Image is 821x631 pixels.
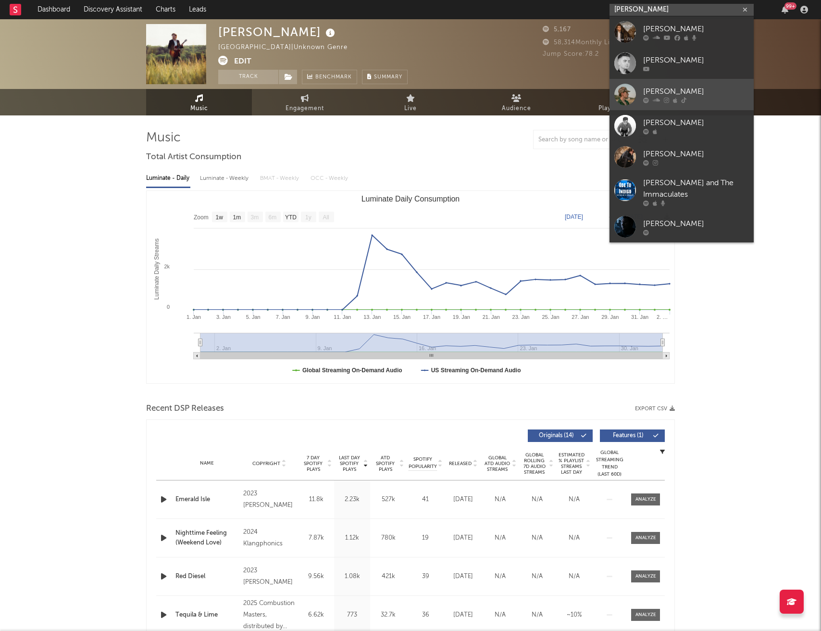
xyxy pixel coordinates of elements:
[393,314,410,320] text: 15. Jan
[374,75,402,80] span: Summary
[502,103,531,114] span: Audience
[484,533,516,543] div: N/A
[657,314,668,320] text: 2. …
[218,24,337,40] div: [PERSON_NAME]
[534,136,635,144] input: Search by song name or URL
[300,495,332,505] div: 11.8k
[610,141,754,173] a: [PERSON_NAME]
[334,314,351,320] text: 11. Jan
[404,103,417,114] span: Live
[300,533,332,543] div: 7.87k
[146,89,252,115] a: Music
[300,610,332,620] div: 6.62k
[146,151,241,163] span: Total Artist Consumption
[784,2,796,10] div: 99 +
[484,610,516,620] div: N/A
[453,314,470,320] text: 19. Jan
[269,214,277,221] text: 6m
[146,170,190,187] div: Luminate - Daily
[164,264,170,269] text: 2k
[521,495,553,505] div: N/A
[305,214,311,221] text: 1y
[167,304,170,310] text: 0
[610,16,754,48] a: [PERSON_NAME]
[306,314,320,320] text: 9. Jan
[409,495,442,505] div: 41
[175,610,238,620] div: Tequila & Lime
[643,218,749,229] div: [PERSON_NAME]
[610,173,754,211] a: [PERSON_NAME] and The Immaculates
[286,103,324,114] span: Engagement
[175,495,238,505] a: Emerald Isle
[362,70,408,84] button: Summary
[146,403,224,415] span: Recent DSP Releases
[200,170,250,187] div: Luminate - Weekly
[610,79,754,110] a: [PERSON_NAME]
[643,23,749,35] div: [PERSON_NAME]
[447,533,479,543] div: [DATE]
[285,214,297,221] text: YTD
[565,214,583,220] text: [DATE]
[147,191,674,383] svg: Luminate Daily Consumption
[409,572,442,581] div: 39
[542,314,559,320] text: 25. Jan
[243,527,296,550] div: 2024 Klangphonics
[218,42,359,53] div: [GEOGRAPHIC_DATA] | Unknown Genre
[512,314,530,320] text: 23. Jan
[246,314,261,320] text: 5. Jan
[409,610,442,620] div: 36
[373,455,398,472] span: ATD Spotify Plays
[358,89,463,115] a: Live
[521,533,553,543] div: N/A
[409,456,437,470] span: Spotify Popularity
[373,610,404,620] div: 32.7k
[276,314,290,320] text: 7. Jan
[423,314,440,320] text: 17. Jan
[336,610,368,620] div: 773
[175,529,238,547] a: Nighttime Feeling (Weekend Love)
[409,533,442,543] div: 19
[606,433,650,439] span: Features ( 1 )
[373,533,404,543] div: 780k
[300,572,332,581] div: 9.56k
[601,314,619,320] text: 29. Jan
[218,70,278,84] button: Track
[608,214,614,220] text: →
[300,455,326,472] span: 7 Day Spotify Plays
[449,461,472,467] span: Released
[336,572,368,581] div: 1.08k
[336,455,362,472] span: Last Day Spotify Plays
[373,495,404,505] div: 527k
[484,572,516,581] div: N/A
[363,314,381,320] text: 13. Jan
[521,572,553,581] div: N/A
[190,103,208,114] span: Music
[643,86,749,97] div: [PERSON_NAME]
[447,495,479,505] div: [DATE]
[361,195,460,203] text: Luminate Daily Consumption
[595,449,624,478] div: Global Streaming Trend (Last 60D)
[631,314,648,320] text: 31. Jan
[558,495,590,505] div: N/A
[315,72,352,83] span: Benchmark
[643,54,749,66] div: [PERSON_NAME]
[233,214,241,221] text: 1m
[175,460,238,467] div: Name
[572,314,589,320] text: 27. Jan
[234,56,251,68] button: Edit
[610,48,754,79] a: [PERSON_NAME]
[175,572,238,581] a: Red Diesel
[431,367,521,374] text: US Streaming On-Demand Audio
[534,433,578,439] span: Originals ( 14 )
[243,565,296,588] div: 2023 [PERSON_NAME]
[447,610,479,620] div: [DATE]
[643,148,749,160] div: [PERSON_NAME]
[543,51,599,57] span: Jump Score: 78.2
[610,211,754,242] a: [PERSON_NAME]
[484,495,516,505] div: N/A
[600,429,665,442] button: Features(1)
[216,314,231,320] text: 3. Jan
[543,26,571,33] span: 5,167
